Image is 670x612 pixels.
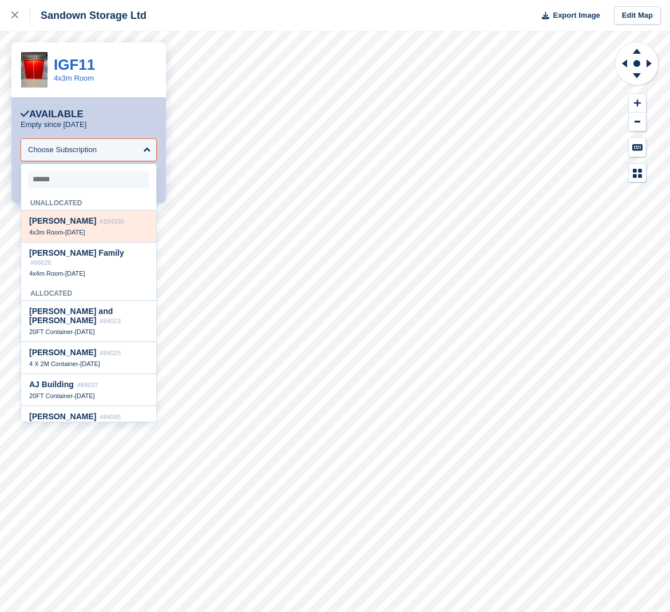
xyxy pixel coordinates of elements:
[75,328,95,335] span: [DATE]
[100,414,121,420] span: #84045
[629,164,646,182] button: Map Legend
[29,348,96,357] span: [PERSON_NAME]
[100,349,121,356] span: #84025
[54,74,94,82] a: 4x3m Room
[29,412,96,421] span: [PERSON_NAME]
[29,228,148,236] div: -
[21,283,156,301] div: Allocated
[29,360,78,367] span: 4 X 2M Container
[21,193,156,210] div: Unallocated
[535,6,600,25] button: Export Image
[29,380,74,389] span: AJ Building
[629,94,646,113] button: Zoom In
[29,269,148,277] div: -
[100,218,124,225] span: #104330
[29,328,148,336] div: -
[21,109,84,120] div: Available
[553,10,600,21] span: Export Image
[629,138,646,157] button: Keyboard Shortcuts
[629,113,646,132] button: Zoom Out
[80,360,100,367] span: [DATE]
[54,56,95,73] a: IGF11
[30,9,146,22] div: Sandown Storage Ltd
[29,270,63,277] span: 4x4m Room
[30,259,51,266] span: #86626
[21,52,47,87] img: IMG_8449.jpeg
[21,120,86,129] p: Empty since [DATE]
[29,392,73,399] span: 20FT Container
[28,144,97,156] div: Choose Subscription
[29,328,73,335] span: 20FT Container
[29,392,148,400] div: -
[29,248,124,257] span: [PERSON_NAME] Family
[77,381,98,388] span: #84037
[100,317,121,324] span: #84023
[614,6,661,25] a: Edit Map
[29,229,63,236] span: 4x3m Room
[29,307,113,325] span: [PERSON_NAME] and [PERSON_NAME]
[29,360,148,368] div: -
[65,270,85,277] span: [DATE]
[65,229,85,236] span: [DATE]
[75,392,95,399] span: [DATE]
[29,216,96,225] span: [PERSON_NAME]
